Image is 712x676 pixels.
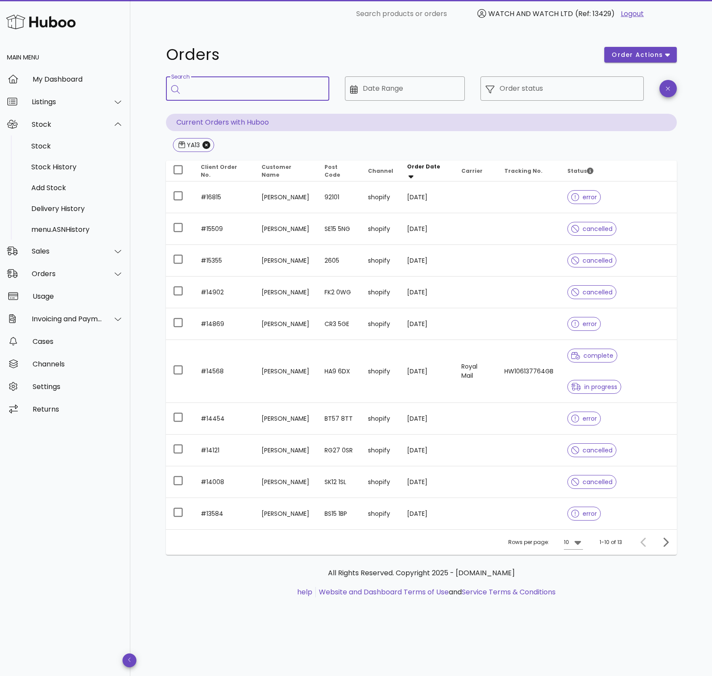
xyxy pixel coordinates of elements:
[173,568,670,578] p: All Rights Reserved. Copyright 2025 - [DOMAIN_NAME]
[262,163,291,178] span: Customer Name
[454,161,497,181] th: Carrier
[33,383,123,391] div: Settings
[575,9,615,19] span: (Ref: 13429)
[255,213,318,245] td: [PERSON_NAME]
[33,292,123,300] div: Usage
[171,74,189,80] label: Search
[325,163,340,178] span: Post Code
[33,75,123,83] div: My Dashboard
[400,245,454,277] td: [DATE]
[194,308,255,340] td: #14869
[488,9,573,19] span: WATCH AND WATCH LTD
[361,498,400,529] td: shopify
[31,184,123,192] div: Add Stock
[318,466,361,498] td: SK12 1SL
[361,403,400,435] td: shopify
[318,213,361,245] td: SE15 5NG
[504,167,543,175] span: Tracking No.
[564,535,583,549] div: 10Rows per page:
[194,181,255,213] td: #16815
[400,498,454,529] td: [DATE]
[361,277,400,308] td: shopify
[31,225,123,234] div: menu.ASNHistory
[194,277,255,308] td: #14902
[567,167,593,175] span: Status
[255,435,318,466] td: [PERSON_NAME]
[316,587,556,597] li: and
[571,257,613,264] span: cancelled
[255,308,318,340] td: [PERSON_NAME]
[255,403,318,435] td: [PERSON_NAME]
[400,161,454,181] th: Order Date: Sorted descending. Activate to remove sorting.
[33,337,123,346] div: Cases
[400,466,454,498] td: [DATE]
[318,181,361,213] td: 92101
[604,47,676,63] button: order actions
[400,403,454,435] td: [DATE]
[31,204,123,213] div: Delivery History
[461,167,483,175] span: Carrier
[31,163,123,171] div: Stock History
[32,270,103,278] div: Orders
[658,534,673,550] button: Next page
[194,466,255,498] td: #14008
[318,435,361,466] td: RG27 0SR
[194,161,255,181] th: Client Order No.
[571,353,613,359] span: complete
[400,435,454,466] td: [DATE]
[571,479,613,485] span: cancelled
[361,161,400,181] th: Channel
[560,161,676,181] th: Status
[33,405,123,413] div: Returns
[255,161,318,181] th: Customer Name
[255,466,318,498] td: [PERSON_NAME]
[400,340,454,403] td: [DATE]
[318,340,361,403] td: HA9 6DX
[400,213,454,245] td: [DATE]
[185,141,200,149] div: YA13
[166,47,594,63] h1: Orders
[194,245,255,277] td: #15355
[318,245,361,277] td: 2605
[6,13,76,31] img: Huboo Logo
[462,587,556,597] a: Service Terms & Conditions
[194,498,255,529] td: #13584
[318,277,361,308] td: FK2 0WG
[454,340,497,403] td: Royal Mail
[361,466,400,498] td: shopify
[361,308,400,340] td: shopify
[497,161,560,181] th: Tracking No.
[318,308,361,340] td: CR3 5GE
[255,277,318,308] td: [PERSON_NAME]
[571,384,617,390] span: in progress
[318,403,361,435] td: BT57 8TT
[564,538,569,546] div: 10
[194,403,255,435] td: #14454
[194,340,255,403] td: #14568
[166,114,677,131] p: Current Orders with Huboo
[497,340,560,403] td: HW106137764GB
[319,587,449,597] a: Website and Dashboard Terms of Use
[400,308,454,340] td: [DATE]
[361,245,400,277] td: shopify
[571,415,597,422] span: error
[201,163,237,178] span: Client Order No.
[361,340,400,403] td: shopify
[508,530,583,555] div: Rows per page:
[571,321,597,327] span: error
[32,315,103,323] div: Invoicing and Payments
[361,435,400,466] td: shopify
[202,141,210,149] button: Close
[361,213,400,245] td: shopify
[571,511,597,517] span: error
[621,9,644,19] a: Logout
[400,277,454,308] td: [DATE]
[255,498,318,529] td: [PERSON_NAME]
[33,360,123,368] div: Channels
[611,50,663,59] span: order actions
[32,247,103,255] div: Sales
[194,435,255,466] td: #14121
[32,120,103,129] div: Stock
[255,181,318,213] td: [PERSON_NAME]
[255,340,318,403] td: [PERSON_NAME]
